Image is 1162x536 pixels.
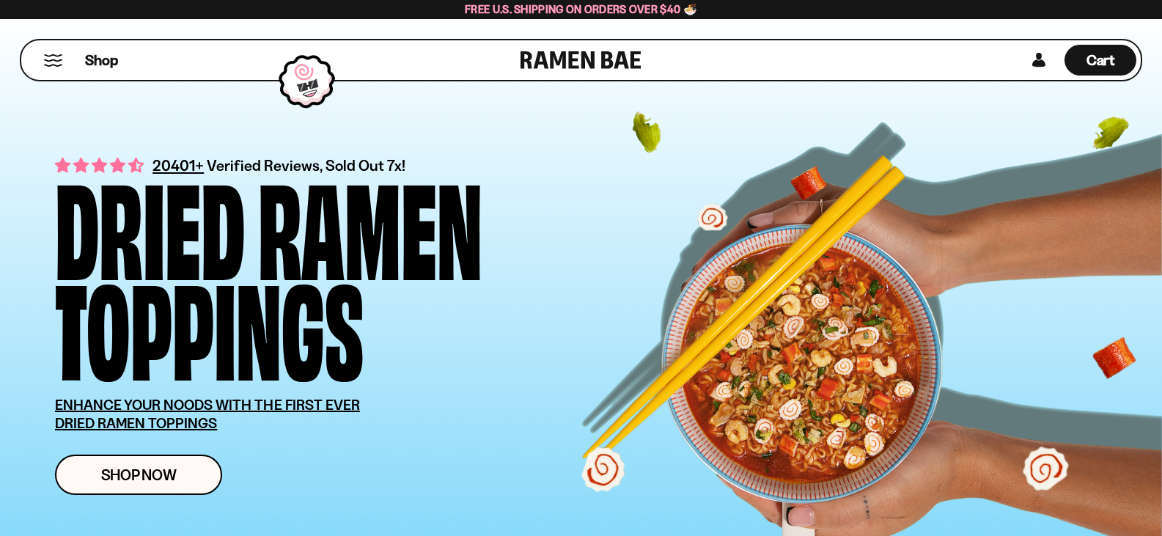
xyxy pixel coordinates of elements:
[101,467,177,482] span: Shop Now
[258,173,482,273] div: Ramen
[55,173,245,273] div: Dried
[55,273,364,374] div: Toppings
[55,396,360,432] u: ENHANCE YOUR NOODS WITH THE FIRST EVER DRIED RAMEN TOPPINGS
[85,51,118,70] span: Shop
[85,45,118,76] a: Shop
[1086,51,1115,69] span: Cart
[43,54,63,67] button: Mobile Menu Trigger
[1064,40,1136,80] div: Cart
[55,455,222,495] a: Shop Now
[465,2,697,16] span: Free U.S. Shipping on Orders over $40 🍜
